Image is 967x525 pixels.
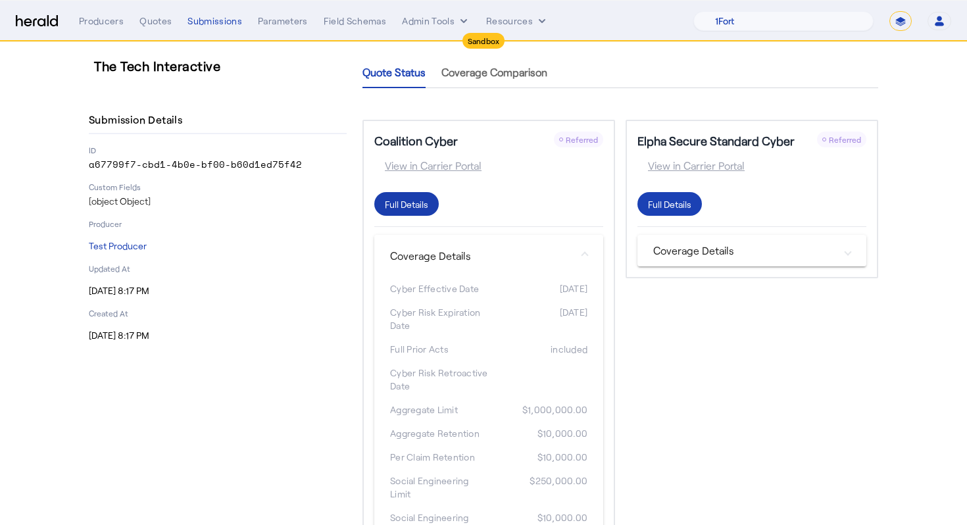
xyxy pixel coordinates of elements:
p: [DATE] 8:17 PM [89,329,347,342]
div: Full Details [385,197,428,211]
button: Resources dropdown menu [486,14,549,28]
button: Full Details [374,192,439,216]
div: $10,000.00 [489,451,587,464]
a: Coverage Comparison [441,57,547,88]
a: Quote Status [362,57,426,88]
div: $250,000.00 [489,474,587,501]
h4: Submission Details [89,112,187,128]
p: Test Producer [89,239,347,253]
mat-expansion-panel-header: Coverage Details [637,235,866,266]
h5: Elpha Secure Standard Cyber [637,132,795,150]
button: internal dropdown menu [402,14,470,28]
button: Full Details [637,192,702,216]
p: [object Object] [89,195,347,208]
span: Referred [829,135,861,144]
div: Full Prior Acts [390,343,489,356]
span: Quote Status [362,67,426,78]
div: Full Details [648,197,691,211]
div: Per Claim Retention [390,451,489,464]
div: Submissions [187,14,242,28]
div: Sandbox [462,33,505,49]
div: Cyber Risk Retroactive Date [390,366,489,393]
p: Created At [89,308,347,318]
div: [DATE] [489,282,587,295]
p: ID [89,145,347,155]
p: [DATE] 8:17 PM [89,284,347,297]
p: a67799f7-cbd1-4b0e-bf00-b60d1ed75f42 [89,158,347,171]
span: Referred [566,135,598,144]
mat-panel-title: Coverage Details [390,248,572,264]
div: included [489,343,587,356]
span: View in Carrier Portal [637,158,745,174]
div: Field Schemas [324,14,387,28]
h5: Coalition Cyber [374,132,458,150]
div: Quotes [139,14,172,28]
p: Producer [89,218,347,229]
div: Cyber Risk Expiration Date [390,306,489,332]
div: Social Engineering Limit [390,474,489,501]
div: $10,000.00 [489,427,587,440]
div: Producers [79,14,124,28]
div: [DATE] [489,306,587,332]
span: Coverage Comparison [441,67,547,78]
mat-expansion-panel-header: Coverage Details [374,235,603,277]
div: Aggregate Retention [390,427,489,440]
div: Cyber Effective Date [390,282,489,295]
div: Aggregate Limit [390,403,489,416]
div: Parameters [258,14,308,28]
p: Custom Fields [89,182,347,192]
p: Updated At [89,263,347,274]
h3: The Tech Interactive [94,57,352,75]
img: Herald Logo [16,15,58,28]
div: $1,000,000.00 [489,403,587,416]
span: View in Carrier Portal [374,158,482,174]
mat-panel-title: Coverage Details [653,243,835,259]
